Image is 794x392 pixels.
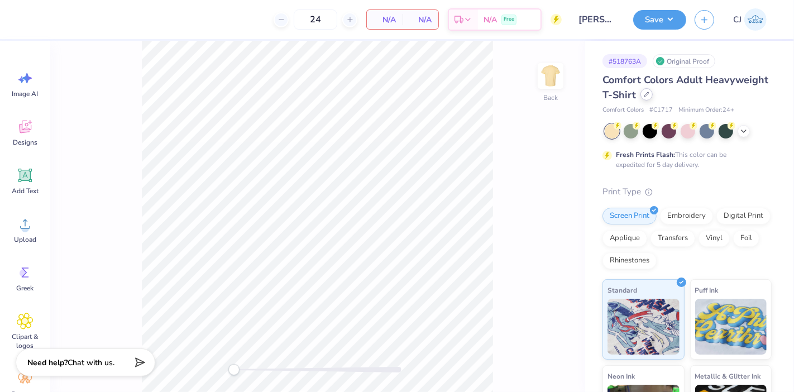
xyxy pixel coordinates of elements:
span: Neon Ink [608,370,635,382]
div: Rhinestones [602,252,657,269]
a: CJ [728,8,772,31]
img: Back [539,65,562,87]
span: # C1717 [649,106,673,115]
span: Clipart & logos [7,332,44,350]
span: Comfort Colors [602,106,644,115]
span: N/A [374,14,396,26]
div: Screen Print [602,208,657,224]
span: Greek [17,284,34,293]
div: Back [543,93,558,103]
span: Minimum Order: 24 + [678,106,734,115]
span: Chat with us. [68,357,114,368]
div: Vinyl [699,230,730,247]
span: Standard [608,284,637,296]
strong: Fresh Prints Flash: [616,150,675,159]
div: Accessibility label [228,364,240,375]
span: Free [504,16,514,23]
span: Puff Ink [695,284,719,296]
span: Designs [13,138,37,147]
div: Embroidery [660,208,713,224]
img: Puff Ink [695,299,767,355]
span: Upload [14,235,36,244]
span: Metallic & Glitter Ink [695,370,761,382]
span: Image AI [12,89,39,98]
span: Comfort Colors Adult Heavyweight T-Shirt [602,73,768,102]
div: Foil [733,230,759,247]
div: Print Type [602,185,772,198]
div: Digital Print [716,208,771,224]
button: Save [633,10,686,30]
div: Original Proof [653,54,715,68]
div: Applique [602,230,647,247]
input: Untitled Design [570,8,625,31]
div: # 518763A [602,54,647,68]
strong: Need help? [27,357,68,368]
div: Transfers [650,230,695,247]
input: – – [294,9,337,30]
img: Standard [608,299,680,355]
span: N/A [409,14,432,26]
div: This color can be expedited for 5 day delivery. [616,150,753,170]
img: Carljude Jashper Liwanag [744,8,767,31]
span: CJ [733,13,742,26]
span: N/A [484,14,497,26]
span: Add Text [12,187,39,195]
